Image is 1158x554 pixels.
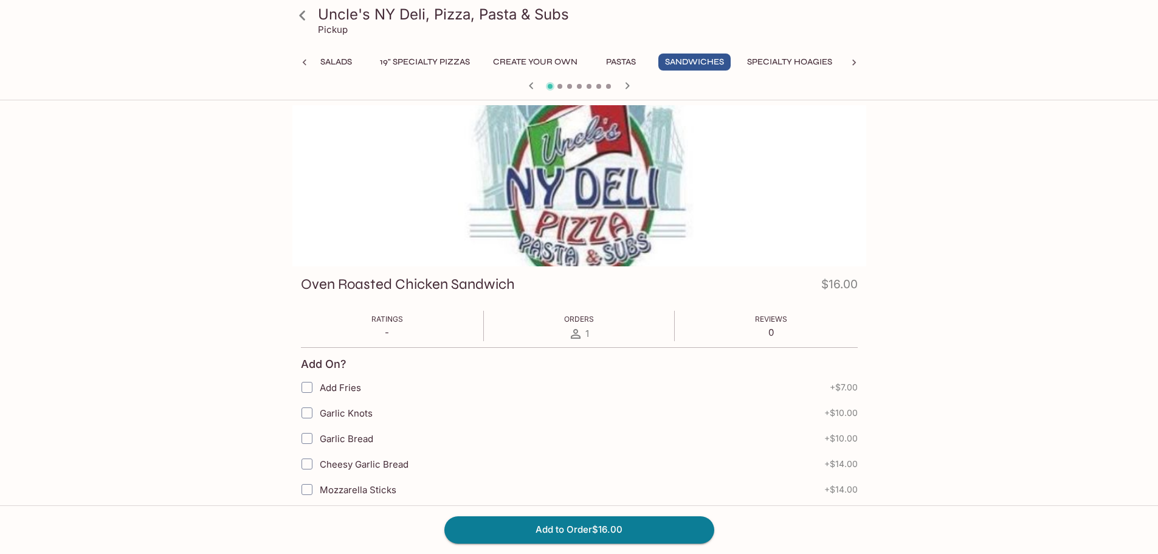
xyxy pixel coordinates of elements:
[585,328,589,339] span: 1
[658,54,731,71] button: Sandwiches
[824,459,858,469] span: + $14.00
[824,485,858,494] span: + $14.00
[318,24,348,35] p: Pickup
[755,314,787,324] span: Reviews
[301,358,346,371] h4: Add On?
[373,54,477,71] button: 19" Specialty Pizzas
[444,516,714,543] button: Add to Order$16.00
[821,275,858,299] h4: $16.00
[594,54,649,71] button: Pastas
[564,314,594,324] span: Orders
[320,407,373,419] span: Garlic Knots
[830,383,858,392] span: + $7.00
[309,54,364,71] button: Salads
[320,484,396,496] span: Mozzarella Sticks
[371,327,403,338] p: -
[320,382,361,393] span: Add Fries
[292,105,866,266] div: Oven Roasted Chicken Sandwich
[371,314,403,324] span: Ratings
[320,459,408,470] span: Cheesy Garlic Bread
[824,434,858,443] span: + $10.00
[755,327,787,338] p: 0
[301,275,515,294] h3: Oven Roasted Chicken Sandwich
[824,408,858,418] span: + $10.00
[318,5,861,24] h3: Uncle's NY Deli, Pizza, Pasta & Subs
[740,54,839,71] button: Specialty Hoagies
[320,433,373,445] span: Garlic Bread
[486,54,584,71] button: Create Your Own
